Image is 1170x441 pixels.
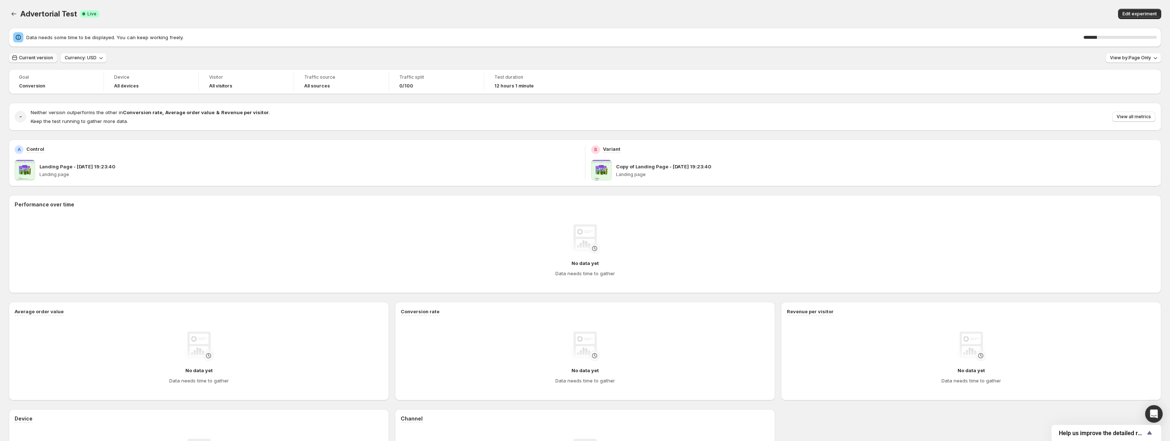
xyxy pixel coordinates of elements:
a: Traffic sourceAll sources [304,74,378,90]
strong: Conversion rate [123,109,162,115]
span: Advertorial Test [20,10,77,18]
span: Edit experiment [1122,11,1157,17]
p: Control [26,145,44,153]
span: Help us improve the detailed report for A/B campaigns [1059,430,1145,437]
h4: Data needs time to gather [555,377,615,384]
span: Traffic source [304,74,378,80]
a: VisitorAll visitors [209,74,283,90]
strong: , [162,109,164,115]
span: Visitor [209,74,283,80]
h4: No data yet [571,367,599,374]
span: Device [114,74,188,80]
span: Data needs some time to be displayed. You can keep working freely. [26,34,1084,41]
button: Back [9,9,19,19]
h2: B [594,147,597,153]
p: Landing Page - [DATE] 19:23:40 [39,163,115,170]
h4: Data needs time to gather [941,377,1001,384]
h4: Data needs time to gather [555,270,615,277]
p: Copy of Landing Page - [DATE] 19:23:40 [616,163,711,170]
p: Landing page [616,172,1156,177]
a: DeviceAll devices [114,74,188,90]
span: Live [87,11,97,17]
img: Copy of Landing Page - Sep 17, 19:23:40 [591,160,612,180]
span: 0/100 [399,83,413,89]
span: View all metrics [1117,114,1151,120]
h2: - [19,113,22,120]
button: Edit experiment [1118,9,1161,19]
h2: A [18,147,21,153]
h3: Channel [401,415,423,422]
h4: All sources [304,83,330,89]
h4: No data yet [185,367,213,374]
strong: Revenue per visitor [221,109,269,115]
span: Current version [19,55,53,61]
img: No data yet [570,332,600,361]
a: GoalConversion [19,74,93,90]
img: Landing Page - Sep 17, 19:23:40 [15,160,35,180]
h4: No data yet [571,259,599,267]
h4: All devices [114,83,139,89]
span: Keep the test running to gather more data. [31,118,128,124]
h4: All visitors [209,83,232,89]
div: Open Intercom Messenger [1145,405,1163,423]
h3: Device [15,415,33,422]
h3: Revenue per visitor [787,308,834,315]
button: View all metrics [1112,112,1155,122]
h4: No data yet [958,367,985,374]
strong: Average order value [165,109,215,115]
img: No data yet [570,224,600,254]
span: Currency: USD [65,55,97,61]
span: Conversion [19,83,45,89]
strong: & [216,109,220,115]
button: Currency: USD [60,53,107,63]
h4: Data needs time to gather [169,377,229,384]
h3: Conversion rate [401,308,439,315]
a: Traffic split0/100 [399,74,473,90]
span: Neither version outperforms the other in . [31,109,270,115]
p: Variant [603,145,620,153]
p: Landing page [39,172,579,177]
span: View by: Page Only [1110,55,1151,61]
span: Traffic split [399,74,473,80]
button: Show survey - Help us improve the detailed report for A/B campaigns [1059,429,1154,437]
button: View by:Page Only [1106,53,1161,63]
img: No data yet [956,332,986,361]
span: Goal [19,74,93,80]
span: Test duration [494,74,569,80]
h2: Performance over time [15,201,1155,208]
h3: Average order value [15,308,64,315]
a: Test duration12 hours 1 minute [494,74,569,90]
span: 12 hours 1 minute [494,83,534,89]
img: No data yet [184,332,214,361]
button: Current version [9,53,57,63]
